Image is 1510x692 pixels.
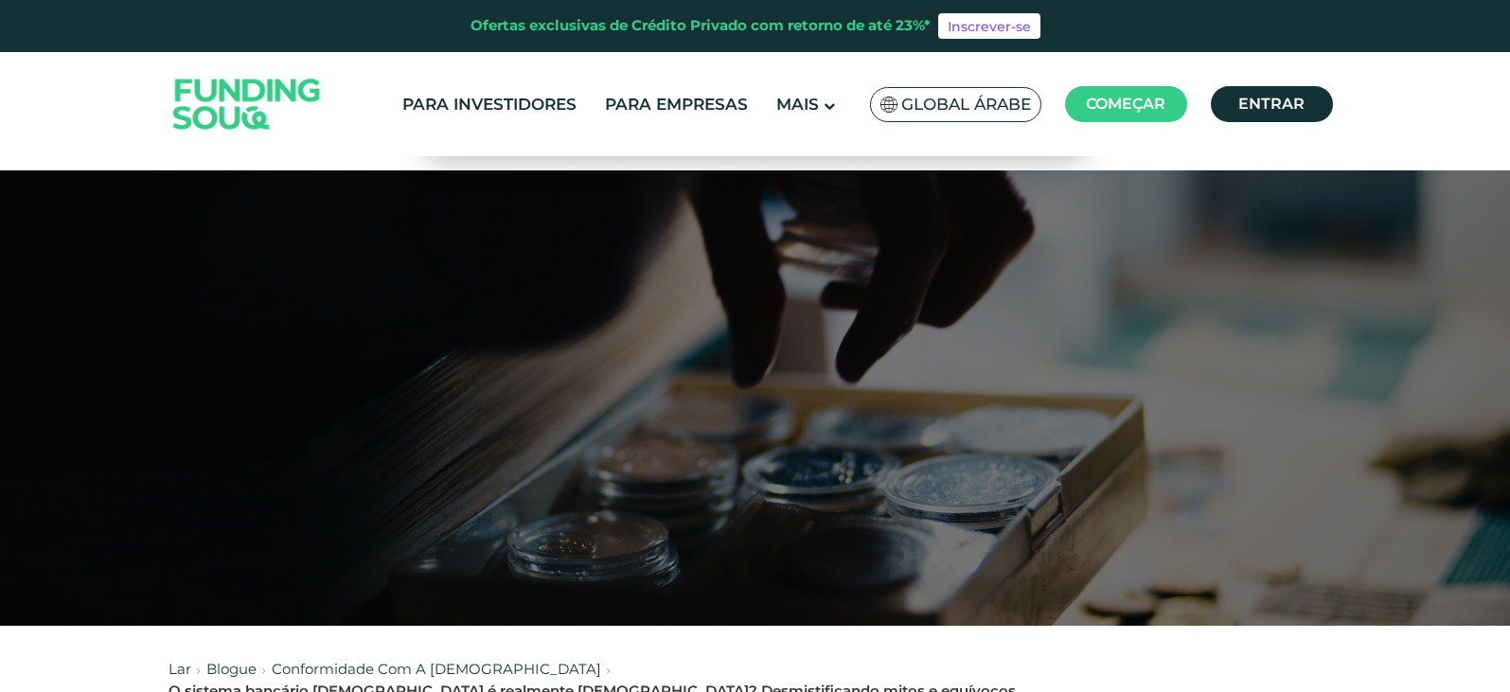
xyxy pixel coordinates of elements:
[402,95,577,114] font: Para investidores
[272,660,601,678] a: Conformidade com a [DEMOGRAPHIC_DATA]
[901,95,1031,114] font: Global Árabe
[1238,95,1305,113] font: Entrar
[938,13,1040,40] a: Inscrever-se
[169,660,191,678] a: Lar
[880,97,897,113] img: Bandeira da África do Sul
[1086,95,1165,113] font: Começar
[471,16,931,34] font: Ofertas exclusivas de Crédito Privado com retorno de até 23%*
[948,18,1031,35] font: Inscrever-se
[154,57,340,152] img: Logotipo
[600,89,753,120] a: Para empresas
[776,95,819,114] font: Mais
[1211,86,1333,122] a: Entrar
[605,95,748,114] font: Para empresas
[398,89,581,120] a: Para investidores
[206,660,257,678] a: Blogue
